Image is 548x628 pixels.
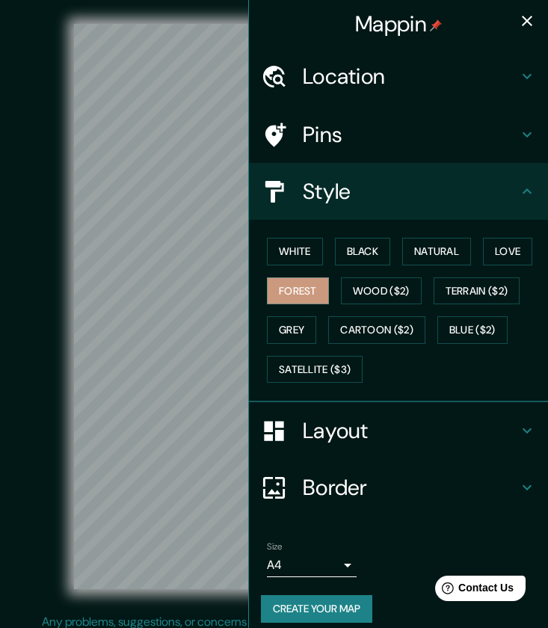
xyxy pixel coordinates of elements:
button: Cartoon ($2) [328,316,425,344]
button: Blue ($2) [437,316,508,344]
img: pin-icon.png [430,19,442,31]
div: A4 [267,553,357,577]
button: Terrain ($2) [434,277,520,305]
div: Style [249,163,548,220]
button: White [267,238,323,265]
button: Forest [267,277,329,305]
h4: Pins [303,121,518,148]
h4: Style [303,178,518,205]
label: Size [267,541,283,553]
h4: Location [303,63,518,90]
button: Wood ($2) [341,277,422,305]
h4: Mappin [355,10,442,37]
button: Satellite ($3) [267,356,363,384]
button: Natural [402,238,471,265]
canvas: Map [74,24,474,589]
h4: Border [303,474,518,501]
div: Border [249,459,548,516]
button: Create your map [261,595,372,623]
div: Location [249,48,548,105]
div: Layout [249,402,548,459]
div: Pins [249,106,548,163]
button: Black [335,238,391,265]
iframe: Help widget launcher [415,570,532,612]
button: Grey [267,316,316,344]
button: Love [483,238,532,265]
h4: Layout [303,417,518,444]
